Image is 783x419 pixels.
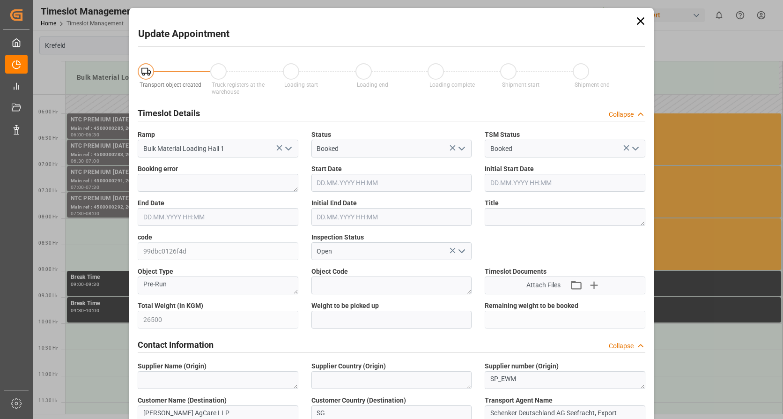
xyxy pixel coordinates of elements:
[502,82,539,88] span: Shipment start
[311,301,379,311] span: Weight to be picked up
[485,198,499,208] span: Title
[485,371,645,389] textarea: SP_EWM
[609,110,634,120] div: Collapse
[138,396,227,405] span: Customer Name (Destination)
[485,130,520,140] span: TSM Status
[138,198,164,208] span: End Date
[311,396,406,405] span: Customer Country (Destination)
[311,267,348,277] span: Object Code
[311,198,357,208] span: Initial End Date
[429,82,475,88] span: Loading complete
[284,82,318,88] span: Loading start
[454,244,468,259] button: open menu
[526,280,561,290] span: Attach Files
[138,267,173,277] span: Object Type
[485,361,559,371] span: Supplier number (Origin)
[311,232,364,242] span: Inspection Status
[138,301,203,311] span: Total Weight (in KGM)
[311,208,472,226] input: DD.MM.YYYY HH:MM
[485,174,645,192] input: DD.MM.YYYY HH:MM
[311,361,386,371] span: Supplier Country (Origin)
[311,174,472,192] input: DD.MM.YYYY HH:MM
[138,232,152,242] span: code
[138,361,207,371] span: Supplier Name (Origin)
[138,107,200,120] h2: Timeslot Details
[311,140,472,157] input: Type to search/select
[485,396,553,405] span: Transport Agent Name
[575,82,610,88] span: Shipment end
[311,164,342,174] span: Start Date
[140,82,201,88] span: Transport object created
[485,164,534,174] span: Initial Start Date
[138,27,229,42] h2: Update Appointment
[138,164,178,174] span: Booking error
[138,338,214,351] h2: Contact Information
[138,140,298,157] input: Type to search/select
[628,142,642,156] button: open menu
[138,277,298,294] textarea: Pre-Run
[485,267,547,277] span: Timeslot Documents
[138,208,298,226] input: DD.MM.YYYY HH:MM
[138,130,155,140] span: Ramp
[212,82,265,95] span: Truck registers at the warehouse
[311,130,331,140] span: Status
[609,341,634,351] div: Collapse
[281,142,295,156] button: open menu
[454,142,468,156] button: open menu
[485,301,578,311] span: Remaining weight to be booked
[357,82,388,88] span: Loading end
